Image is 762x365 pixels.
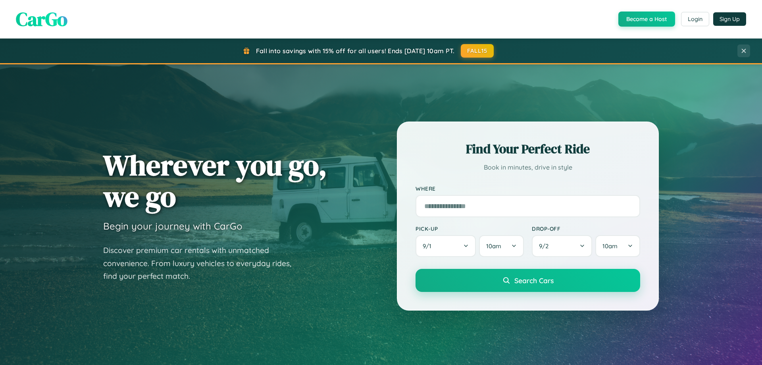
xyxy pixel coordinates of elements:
[416,225,524,232] label: Pick-up
[514,276,554,285] span: Search Cars
[103,244,302,283] p: Discover premium car rentals with unmatched convenience. From luxury vehicles to everyday rides, ...
[461,44,494,58] button: FALL15
[423,242,435,250] span: 9 / 1
[532,225,640,232] label: Drop-off
[103,149,327,212] h1: Wherever you go, we go
[486,242,501,250] span: 10am
[16,6,67,32] span: CarGo
[416,140,640,158] h2: Find Your Perfect Ride
[532,235,592,257] button: 9/2
[539,242,552,250] span: 9 / 2
[713,12,746,26] button: Sign Up
[416,162,640,173] p: Book in minutes, drive in style
[416,185,640,192] label: Where
[103,220,242,232] h3: Begin your journey with CarGo
[479,235,524,257] button: 10am
[416,269,640,292] button: Search Cars
[618,12,675,27] button: Become a Host
[681,12,709,26] button: Login
[416,235,476,257] button: 9/1
[256,47,455,55] span: Fall into savings with 15% off for all users! Ends [DATE] 10am PT.
[602,242,618,250] span: 10am
[595,235,640,257] button: 10am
